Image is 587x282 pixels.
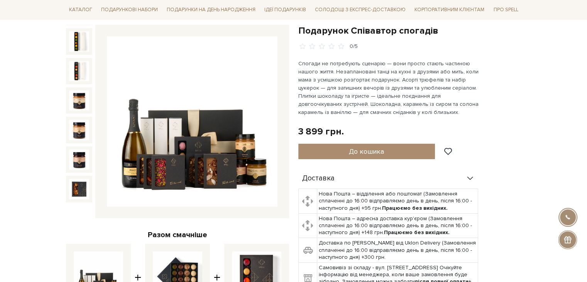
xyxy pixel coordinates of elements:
[107,36,277,207] img: Подарунок Співавтор спогадів
[490,4,521,16] a: Про Spell
[317,213,478,238] td: Нова Пошта – адресна доставка кур'єром (Замовлення сплаченні до 16:00 відправляємо день в день, п...
[411,4,487,16] a: Корпоративним клієнтам
[298,59,479,116] p: Спогади не потребують сценарію — вони просто стають частиною нашого життя. Незаплановані танці на...
[317,189,478,214] td: Нова Пошта – відділення або поштомат (Замовлення сплаченні до 16:00 відправляємо день в день, піс...
[69,90,89,110] img: Подарунок Співавтор спогадів
[164,4,259,16] a: Подарунки на День народження
[350,43,358,50] div: 0/5
[69,61,89,81] img: Подарунок Співавтор спогадів
[66,4,95,16] a: Каталог
[69,120,89,140] img: Подарунок Співавтор спогадів
[317,238,478,263] td: Доставка по [PERSON_NAME] від Uklon Delivery (Замовлення сплаченні до 16:00 відправляємо день в д...
[312,3,409,16] a: Солодощі з експрес-доставкою
[98,4,161,16] a: Подарункові набори
[382,205,448,211] b: Працюємо без вихідних.
[384,229,450,236] b: Працюємо без вихідних.
[69,179,89,199] img: Подарунок Співавтор спогадів
[298,144,435,159] button: До кошика
[69,31,89,51] img: Подарунок Співавтор спогадів
[298,126,344,138] div: 3 899 грн.
[66,230,289,240] div: Разом смачніше
[261,4,309,16] a: Ідеї подарунків
[302,175,335,182] span: Доставка
[349,147,384,156] span: До кошика
[69,149,89,170] img: Подарунок Співавтор спогадів
[298,25,521,37] h1: Подарунок Співавтор спогадів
